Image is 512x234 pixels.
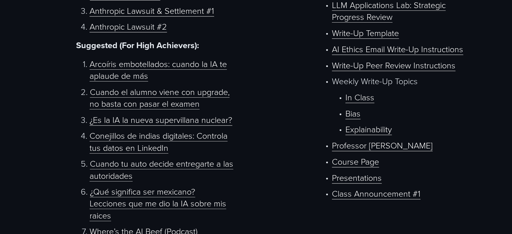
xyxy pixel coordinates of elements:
[332,43,463,55] a: AI Ethics Email Write-Up Instructions
[90,186,226,221] a: ¿Qué significa ser mexicano? Lecciones que me dio la IA sobre mis raices
[332,59,455,71] a: Write-Up Peer Review Instructions
[90,130,228,153] a: Conejillos de indias digitales: Controla tus datos en LinkedIn
[345,123,392,135] a: Explainability
[332,139,433,151] a: Professor [PERSON_NAME]
[90,86,230,109] a: Cuando el alumno viene con upgrade, no basta con pasar el examen
[332,172,382,183] a: Presentations
[332,75,476,87] p: Weekly Write-Up Topics
[76,39,199,51] strong: Suggested (For High Achievers):
[90,58,227,81] a: Arcoíris embotellados: cuando la IA te aplaude de más
[332,27,399,39] a: Write-Up Template
[345,91,374,103] a: In Class
[345,107,361,119] a: Bias
[332,156,379,167] a: Course Page
[332,188,420,199] a: Class Announcement #1
[90,158,233,181] a: Cuando tu auto decide entregarte a las autoridades
[90,5,214,16] a: Anthropic Lawsuit & Settlement #1
[90,21,167,32] a: Anthropic Lawsuit #2
[90,114,232,126] a: ¿Es la IA la nueva supervillana nuclear?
